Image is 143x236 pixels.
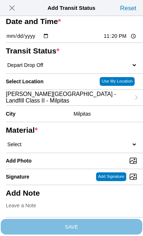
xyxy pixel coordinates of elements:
[6,91,130,104] span: [PERSON_NAME][GEOGRAPHIC_DATA] - Landfill Class II - Milpitas
[100,77,135,86] ion-button: Use My Location
[118,2,138,14] ion-button: Reset
[6,47,134,55] ion-label: Transit Status
[6,17,134,26] ion-label: Date and Time
[6,189,134,197] ion-label: Add Note
[96,172,126,181] ion-button: Add Signature
[6,111,71,117] ion-label: City
[6,126,134,135] ion-label: Material
[6,174,29,180] label: Signature
[6,79,43,84] label: Select Location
